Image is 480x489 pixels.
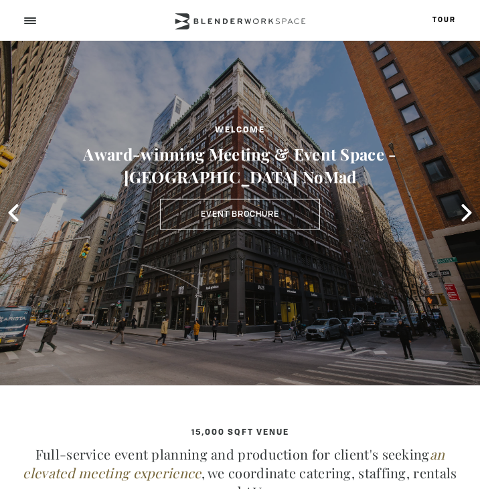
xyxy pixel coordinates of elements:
a: Event Brochure [160,199,320,230]
h4: 15,000 sqft venue [13,429,467,438]
h3: Award-winning Meeting & Event Space - [GEOGRAPHIC_DATA] NoMad [55,144,424,189]
h2: Welcome [9,125,471,137]
em: an elevated meeting experience [23,445,445,482]
a: Tour [432,17,456,23]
